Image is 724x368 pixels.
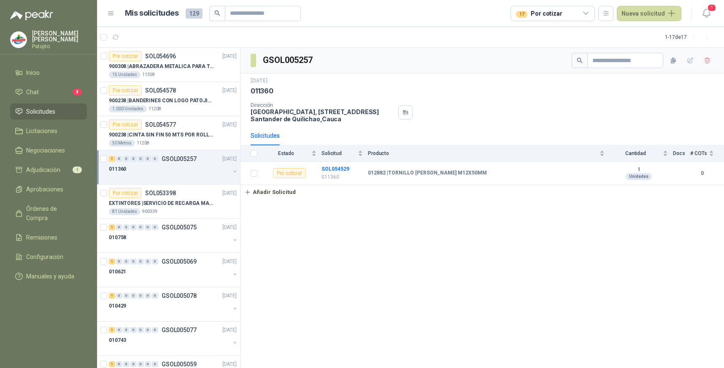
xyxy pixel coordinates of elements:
div: 81 Unidades [109,208,140,215]
div: 0 [130,259,137,264]
div: Por cotizar [273,168,306,178]
span: Manuales y ayuda [26,272,74,281]
div: 0 [130,361,137,367]
a: Órdenes de Compra [10,201,87,226]
a: Negociaciones [10,142,87,158]
p: Patojito [32,44,87,49]
div: 1 [109,361,115,367]
span: Remisiones [26,233,57,242]
div: 0 [123,293,130,299]
img: Company Logo [11,32,27,48]
a: Adjudicación1 [10,162,87,178]
p: [GEOGRAPHIC_DATA], [STREET_ADDRESS] Santander de Quilichao , Cauca [251,108,395,123]
p: [DATE] [222,155,237,163]
div: 1.000 Unidades [109,106,147,112]
a: Añadir Solicitud [240,185,724,199]
a: Remisiones [10,229,87,245]
span: # COTs [690,150,707,156]
p: 011360 [321,173,363,181]
a: Manuales y ayuda [10,268,87,284]
p: [DATE] [222,52,237,60]
b: 0 [690,169,714,177]
b: 012882 | TORNILLO [PERSON_NAME] M12X50MM [368,170,487,177]
p: 11208 [137,140,149,147]
img: Logo peakr [10,10,53,20]
div: Unidades [626,173,652,180]
a: 1 0 0 0 0 0 0 GSOL005257[DATE] 011360 [109,154,238,181]
a: 1 0 0 0 0 0 0 GSOL005069[DATE] 010621 [109,256,238,283]
p: 011360 [251,87,273,95]
div: 1 [109,259,115,264]
a: Licitaciones [10,123,87,139]
div: 1 [109,224,115,230]
p: [DATE] [222,292,237,300]
th: Estado [262,145,321,162]
div: 0 [145,293,151,299]
div: 0 [152,327,158,333]
a: 1 0 0 0 0 0 0 GSOL005075[DATE] 010758 [109,222,238,249]
a: Por cotizarSOL053398[DATE] EXTINTORES |SERVICIO DE RECARGA MANTENIMIENTO Y PRESTAMOS DE EXTINTORE... [97,185,240,219]
div: 0 [116,224,122,230]
span: 3 [73,89,82,95]
a: Inicio [10,65,87,81]
th: Producto [368,145,610,162]
a: Por cotizarSOL054577[DATE] 900238 |CINTA SIN FIN 50 MTS POR ROLLO - VER DOC ADJUNTO50 Metros11208 [97,116,240,150]
div: 0 [130,156,137,162]
div: 0 [116,361,122,367]
button: 1 [699,6,714,21]
p: GSOL005077 [162,327,197,333]
p: 010743 [109,336,126,344]
div: 0 [123,156,130,162]
div: 1 - 17 de 17 [665,30,714,44]
span: Inicio [26,68,40,77]
a: SOL054529 [321,166,349,172]
div: 0 [145,224,151,230]
p: 900339 [142,208,157,215]
p: [DATE] [222,121,237,129]
a: Por cotizarSOL054696[DATE] 900308 |ABRAZADERA METALICA PARA TAPA DE TAMBOR DE PLASTICO DE 50 LT15... [97,48,240,82]
span: Licitaciones [26,126,57,136]
div: 17 [516,11,527,18]
p: 900308 | ABRAZADERA METALICA PARA TAPA DE TAMBOR DE PLASTICO DE 50 LT [109,63,214,71]
div: 0 [152,361,158,367]
a: Por cotizarSOL054578[DATE] 900238 |BANDERINES CON LOGO PATOJITO - VER DOC ADJUNTO1.000 Unidades11208 [97,82,240,116]
div: 0 [138,224,144,230]
button: Nueva solicitud [617,6,681,21]
span: Estado [262,150,310,156]
div: 0 [138,361,144,367]
div: 0 [152,156,158,162]
span: Solicitudes [26,107,55,116]
div: 1 [109,293,115,299]
p: EXTINTORES | SERVICIO DE RECARGA MANTENIMIENTO Y PRESTAMOS DE EXTINTORES [109,199,214,207]
th: Solicitud [321,145,368,162]
p: 11358 [142,71,155,78]
a: 1 0 0 0 0 0 0 GSOL005077[DATE] 010743 [109,325,238,352]
span: 129 [186,8,203,19]
div: 0 [152,259,158,264]
th: # COTs [690,145,724,162]
div: 15 Unidades [109,71,140,78]
a: Aprobaciones [10,181,87,197]
span: Solicitud [321,150,356,156]
p: 010758 [109,234,126,242]
p: [DATE] [222,224,237,232]
span: Configuración [26,252,63,262]
div: Por cotizar [109,51,142,61]
p: GSOL005069 [162,259,197,264]
p: 010429 [109,302,126,310]
span: Producto [368,150,598,156]
div: Solicitudes [251,131,280,140]
div: 0 [138,156,144,162]
span: Aprobaciones [26,185,63,194]
div: Por cotizar [516,9,562,18]
div: 0 [123,361,130,367]
div: 50 Metros [109,140,135,147]
p: GSOL005059 [162,361,197,367]
div: 0 [145,327,151,333]
p: [DATE] [251,77,267,85]
div: 0 [145,259,151,264]
div: 0 [116,156,122,162]
span: 1 [707,4,716,12]
div: 0 [123,259,130,264]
